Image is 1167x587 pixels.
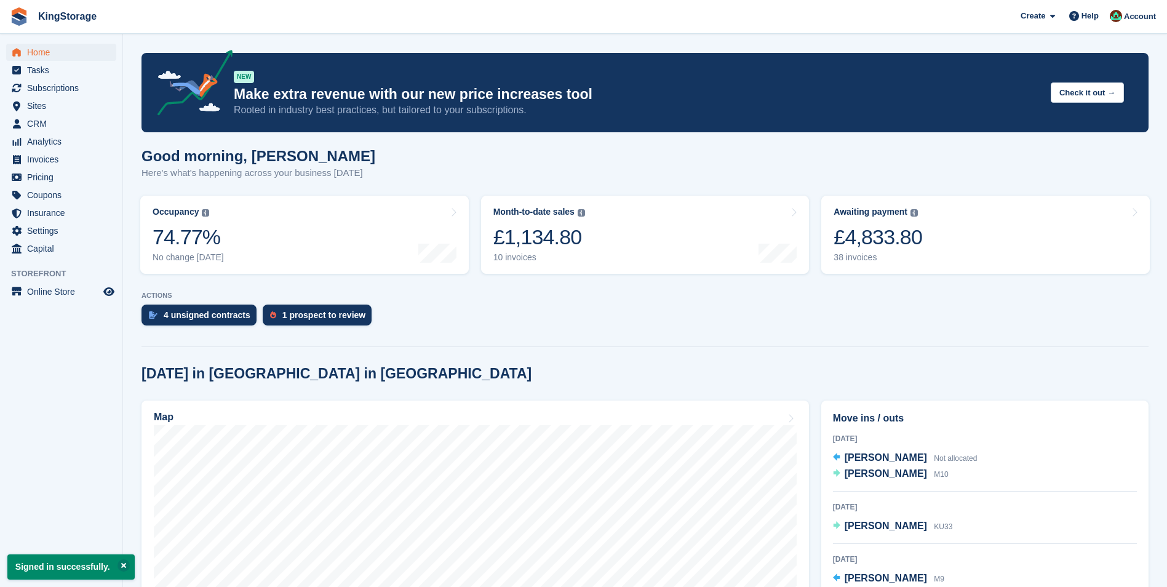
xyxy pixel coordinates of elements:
[141,365,532,382] h2: [DATE] in [GEOGRAPHIC_DATA] in [GEOGRAPHIC_DATA]
[6,169,116,186] a: menu
[493,225,585,250] div: £1,134.80
[821,196,1150,274] a: Awaiting payment £4,833.80 38 invoices
[833,554,1137,565] div: [DATE]
[11,268,122,280] span: Storefront
[833,571,944,587] a: [PERSON_NAME] M9
[234,71,254,83] div: NEW
[6,222,116,239] a: menu
[102,284,116,299] a: Preview store
[845,521,927,531] span: [PERSON_NAME]
[934,575,944,583] span: M9
[833,519,953,535] a: [PERSON_NAME] KU33
[6,133,116,150] a: menu
[154,412,173,423] h2: Map
[833,501,1137,513] div: [DATE]
[6,79,116,97] a: menu
[270,311,276,319] img: prospect-51fa495bee0391a8d652442698ab0144808aea92771e9ea1ae160a38d050c398.svg
[833,433,1137,444] div: [DATE]
[493,207,575,217] div: Month-to-date sales
[833,411,1137,426] h2: Move ins / outs
[6,240,116,257] a: menu
[934,470,948,479] span: M10
[202,209,209,217] img: icon-info-grey-7440780725fd019a000dd9b08b2336e03edf1995a4989e88bcd33f0948082b44.svg
[481,196,810,274] a: Month-to-date sales £1,134.80 10 invoices
[6,204,116,222] a: menu
[27,204,101,222] span: Insurance
[282,310,365,320] div: 1 prospect to review
[141,148,375,164] h1: Good morning, [PERSON_NAME]
[834,225,922,250] div: £4,833.80
[164,310,250,320] div: 4 unsigned contracts
[27,115,101,132] span: CRM
[27,186,101,204] span: Coupons
[845,452,927,463] span: [PERSON_NAME]
[27,133,101,150] span: Analytics
[1124,10,1156,23] span: Account
[27,283,101,300] span: Online Store
[6,283,116,300] a: menu
[27,169,101,186] span: Pricing
[153,252,224,263] div: No change [DATE]
[1051,82,1124,103] button: Check it out →
[6,62,116,79] a: menu
[834,252,922,263] div: 38 invoices
[33,6,102,26] a: KingStorage
[845,573,927,583] span: [PERSON_NAME]
[27,79,101,97] span: Subscriptions
[6,115,116,132] a: menu
[578,209,585,217] img: icon-info-grey-7440780725fd019a000dd9b08b2336e03edf1995a4989e88bcd33f0948082b44.svg
[27,62,101,79] span: Tasks
[153,207,199,217] div: Occupancy
[910,209,918,217] img: icon-info-grey-7440780725fd019a000dd9b08b2336e03edf1995a4989e88bcd33f0948082b44.svg
[1021,10,1045,22] span: Create
[234,103,1041,117] p: Rooted in industry best practices, but tailored to your subscriptions.
[27,151,101,168] span: Invoices
[6,97,116,114] a: menu
[149,311,157,319] img: contract_signature_icon-13c848040528278c33f63329250d36e43548de30e8caae1d1a13099fd9432cc5.svg
[263,305,378,332] a: 1 prospect to review
[141,305,263,332] a: 4 unsigned contracts
[7,554,135,580] p: Signed in successfully.
[1081,10,1099,22] span: Help
[6,151,116,168] a: menu
[493,252,585,263] div: 10 invoices
[141,166,375,180] p: Here's what's happening across your business [DATE]
[10,7,28,26] img: stora-icon-8386f47178a22dfd0bd8f6a31ec36ba5ce8667c1dd55bd0f319d3a0aa187defe.svg
[27,222,101,239] span: Settings
[234,86,1041,103] p: Make extra revenue with our new price increases tool
[27,97,101,114] span: Sites
[934,522,952,531] span: KU33
[147,50,233,120] img: price-adjustments-announcement-icon-8257ccfd72463d97f412b2fc003d46551f7dbcb40ab6d574587a9cd5c0d94...
[27,240,101,257] span: Capital
[140,196,469,274] a: Occupancy 74.77% No change [DATE]
[6,44,116,61] a: menu
[934,454,977,463] span: Not allocated
[153,225,224,250] div: 74.77%
[845,468,927,479] span: [PERSON_NAME]
[27,44,101,61] span: Home
[833,450,978,466] a: [PERSON_NAME] Not allocated
[1110,10,1122,22] img: John King
[833,466,949,482] a: [PERSON_NAME] M10
[6,186,116,204] a: menu
[141,292,1149,300] p: ACTIONS
[834,207,907,217] div: Awaiting payment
